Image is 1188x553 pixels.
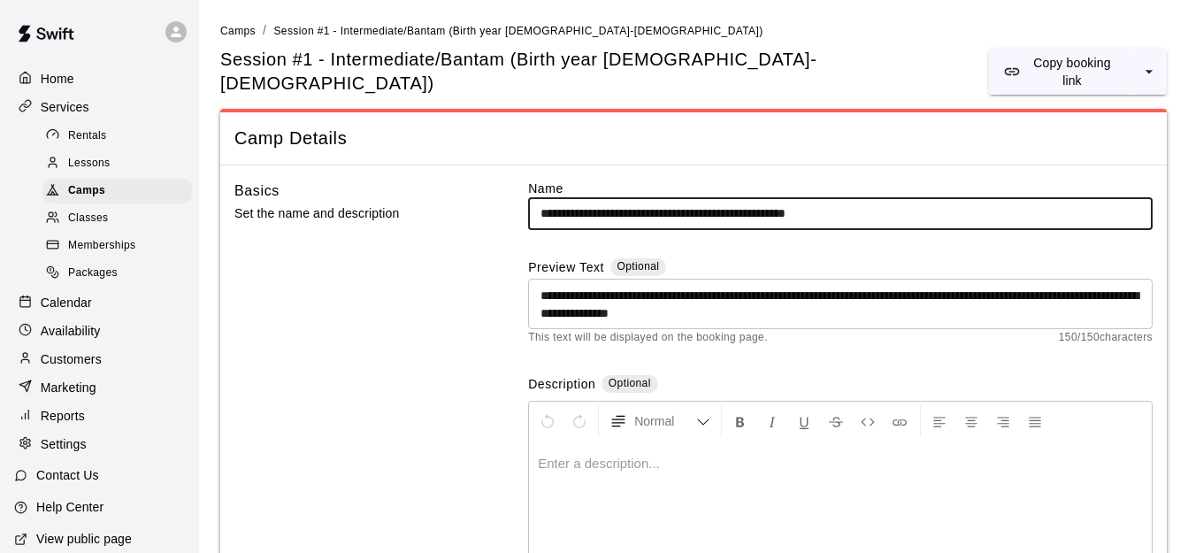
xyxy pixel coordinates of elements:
label: Preview Text [528,258,604,279]
span: Classes [68,210,108,227]
button: Insert Code [853,405,883,437]
h6: Basics [234,180,280,203]
p: Services [41,98,89,116]
div: Lessons [42,151,192,176]
p: Reports [41,407,85,425]
p: Copy booking link [1027,54,1117,89]
span: Lessons [68,155,111,173]
button: Right Align [988,405,1018,437]
span: Optional [617,260,660,273]
span: This text will be displayed on the booking page. [528,329,768,347]
button: Formatting Options [602,405,717,437]
a: Services [14,94,185,120]
a: Camps [220,23,256,37]
span: Normal [634,412,696,430]
button: Justify Align [1020,405,1050,437]
span: Session #1 - Intermediate/Bantam (Birth year [DEMOGRAPHIC_DATA]-[DEMOGRAPHIC_DATA]) [273,25,763,37]
a: Customers [14,346,185,373]
a: Marketing [14,374,185,401]
li: / [263,21,266,40]
p: Customers [41,350,102,368]
a: Classes [42,205,199,233]
span: 150 / 150 characters [1059,329,1153,347]
button: Format Underline [789,405,819,437]
a: Settings [14,431,185,457]
span: Packages [68,265,118,282]
a: Memberships [42,233,199,260]
div: Memberships [42,234,192,258]
button: Insert Link [885,405,915,437]
span: Memberships [68,237,135,255]
a: Packages [42,260,199,288]
button: select merge strategy [1131,49,1167,95]
a: Camps [42,178,199,205]
p: Contact Us [36,466,99,484]
p: Help Center [36,498,103,516]
a: Reports [14,403,185,429]
div: Classes [42,206,192,231]
p: Settings [41,435,87,453]
button: Center Align [956,405,986,437]
button: Format Italics [757,405,787,437]
button: Format Bold [725,405,755,437]
div: Packages [42,261,192,286]
span: Camps [220,25,256,37]
span: Optional [609,377,651,389]
label: Name [528,180,1153,197]
label: Description [528,375,595,396]
button: Left Align [924,405,954,437]
h5: Session #1 - Intermediate/Bantam (Birth year [DEMOGRAPHIC_DATA]-[DEMOGRAPHIC_DATA]) [220,48,989,95]
p: Availability [41,322,101,340]
div: Camps [42,179,192,204]
p: Set the name and description [234,203,473,225]
button: Format Strikethrough [821,405,851,437]
a: Rentals [42,122,199,150]
span: Camps [68,182,105,200]
p: Marketing [41,379,96,396]
div: Rentals [42,124,192,149]
button: Redo [564,405,594,437]
button: Undo [533,405,563,437]
a: Home [14,65,185,92]
p: Home [41,70,74,88]
a: Availability [14,318,185,344]
span: Rentals [68,127,107,145]
a: Lessons [42,150,199,177]
p: View public page [36,530,132,548]
nav: breadcrumb [220,21,1167,41]
p: Calendar [41,294,92,311]
span: Camp Details [234,127,1153,150]
button: Copy booking link [989,49,1131,95]
a: Calendar [14,289,185,316]
div: split button [989,49,1167,95]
